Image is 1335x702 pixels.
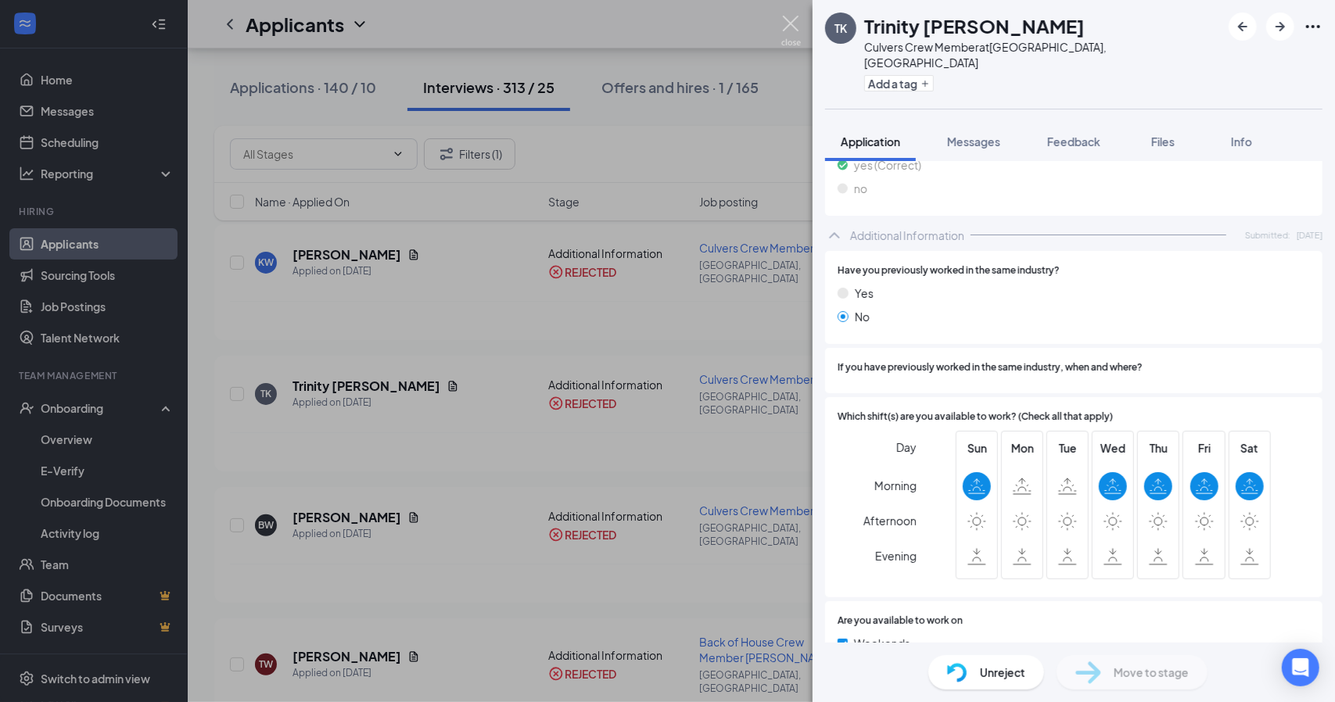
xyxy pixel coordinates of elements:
svg: ArrowRight [1271,17,1290,36]
span: Day [896,439,917,456]
span: Yes [855,285,874,302]
span: Move to stage [1114,664,1189,681]
span: Info [1231,134,1252,149]
span: Thu [1144,439,1172,457]
span: Wed [1099,439,1127,457]
div: Culvers Crew Member at [GEOGRAPHIC_DATA], [GEOGRAPHIC_DATA] [864,39,1221,70]
div: TK [834,20,847,36]
span: Morning [874,471,917,500]
button: ArrowLeftNew [1229,13,1257,41]
span: Files [1151,134,1175,149]
button: ArrowRight [1266,13,1294,41]
h1: Trinity [PERSON_NAME] [864,13,1085,39]
span: Tue [1053,439,1082,457]
span: If you have previously worked in the same industry, when and where? [838,360,1143,375]
span: Evening [875,542,917,570]
span: Messages [947,134,1000,149]
span: No [855,308,870,325]
span: Are you available to work on [838,614,963,629]
div: Open Intercom Messenger [1282,649,1319,686]
span: Afternoon [863,507,917,535]
div: Additional Information [850,227,964,243]
span: Unreject [980,664,1025,681]
span: no [854,180,867,197]
span: Have you previously worked in the same industry? [838,263,1060,278]
span: Fri [1190,439,1218,457]
span: [DATE] [1297,228,1322,242]
span: yes (Correct) [854,156,921,174]
span: Which shift(s) are you available to work? (Check all that apply) [838,410,1113,424]
span: Submitted: [1245,228,1290,242]
svg: ChevronUp [825,226,844,245]
button: PlusAdd a tag [864,75,934,91]
svg: Plus [921,79,930,88]
span: Application [841,134,900,149]
svg: ArrowLeftNew [1233,17,1252,36]
svg: Ellipses [1304,17,1322,36]
span: Mon [1008,439,1036,457]
span: Sat [1236,439,1264,457]
span: Weekends [854,635,910,652]
span: Feedback [1047,134,1100,149]
span: Sun [963,439,991,457]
